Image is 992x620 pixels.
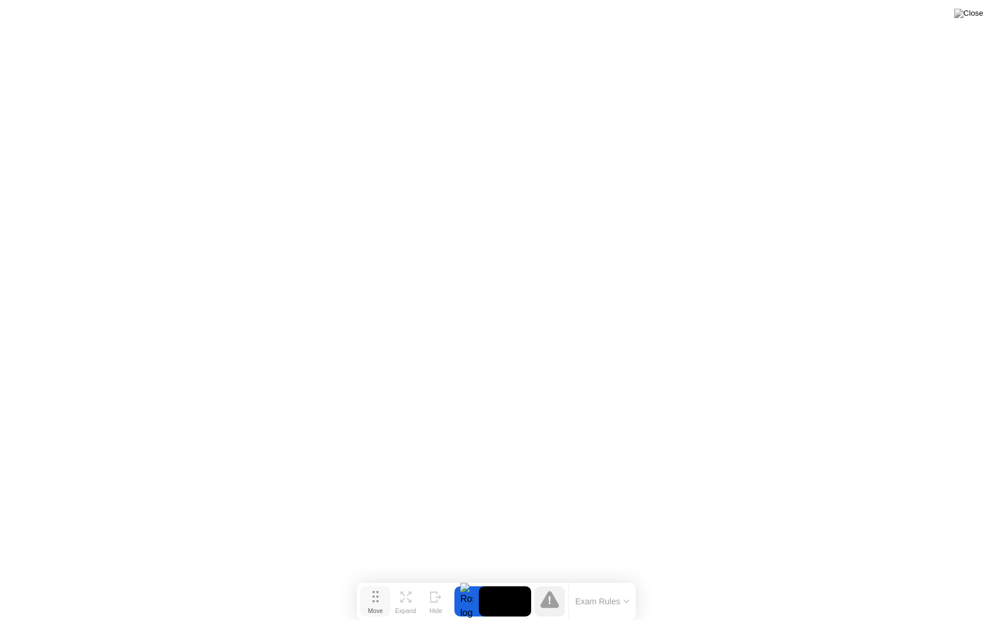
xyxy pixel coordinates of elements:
div: Expand [395,607,416,614]
button: Exam Rules [572,596,633,607]
div: Hide [429,607,442,614]
img: Close [954,9,983,18]
button: Hide [421,586,451,617]
button: Expand [391,586,421,617]
div: Move [368,607,383,614]
button: Move [360,586,391,617]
